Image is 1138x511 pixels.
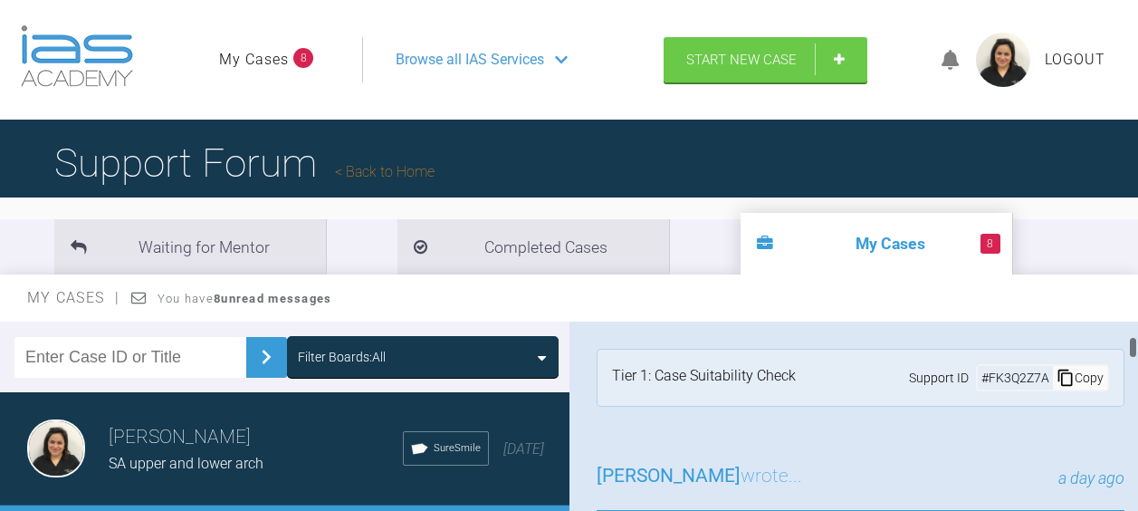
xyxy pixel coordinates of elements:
[14,337,246,378] input: Enter Case ID or Title
[597,461,802,492] h3: wrote...
[27,289,120,306] span: My Cases
[1045,48,1105,72] a: Logout
[612,364,796,391] div: Tier 1: Case Suitability Check
[335,163,435,180] a: Back to Home
[434,440,481,457] span: SureSmile
[293,48,313,68] span: 8
[597,465,741,487] span: [PERSON_NAME]
[980,234,1000,254] span: 8
[1053,366,1107,390] div: Copy
[21,25,133,87] img: logo-light.3e3ef733.png
[686,52,797,68] span: Start New Case
[397,219,669,275] li: Completed Cases
[503,440,544,458] span: [DATE]
[741,213,1012,275] li: My Cases
[976,33,1030,87] img: profile.png
[109,422,403,453] h3: [PERSON_NAME]
[252,342,281,371] img: chevronRight.28bd32b0.svg
[54,131,435,195] h1: Support Forum
[396,48,544,72] span: Browse all IAS Services
[219,48,289,72] a: My Cases
[158,292,332,305] span: You have
[214,292,331,305] strong: 8 unread messages
[664,37,867,82] a: Start New Case
[27,419,85,477] img: Swati Anand
[54,219,326,275] li: Waiting for Mentor
[1058,468,1124,487] span: a day ago
[109,455,263,472] span: SA upper and lower arch
[978,368,1053,388] div: # FK3Q2Z7A
[298,347,386,367] div: Filter Boards: All
[909,368,969,388] span: Support ID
